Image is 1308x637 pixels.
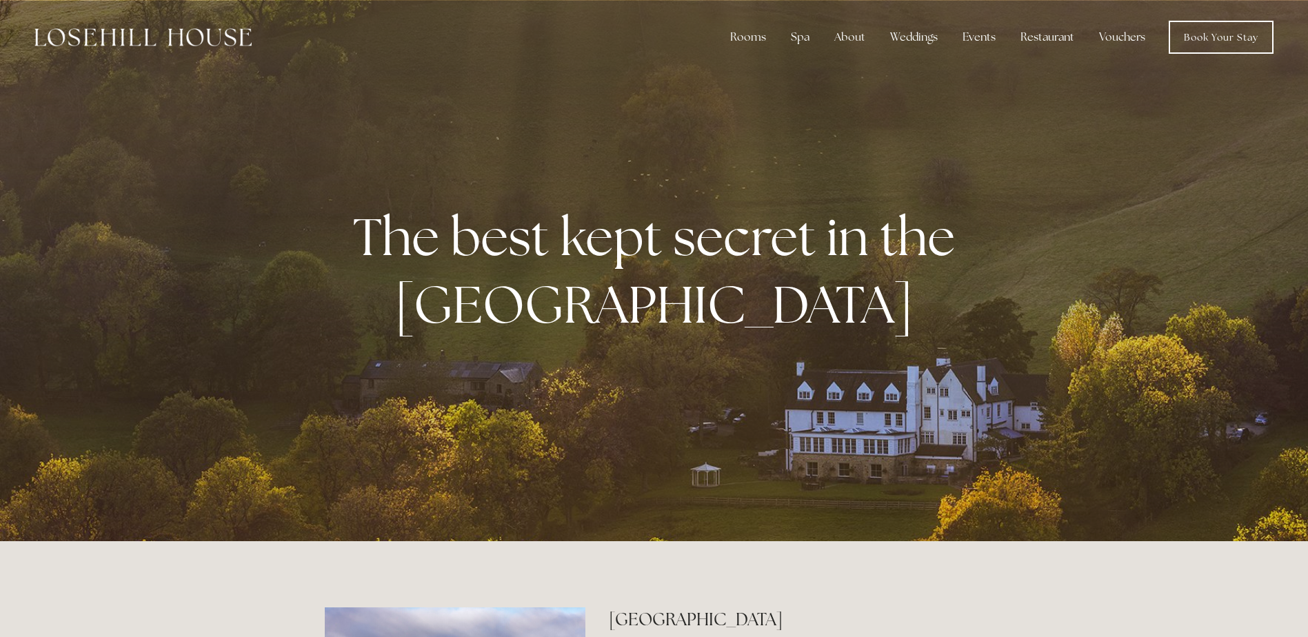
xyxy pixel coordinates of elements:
[34,28,252,46] img: Losehill House
[1169,21,1274,54] a: Book Your Stay
[780,23,821,51] div: Spa
[879,23,949,51] div: Weddings
[952,23,1007,51] div: Events
[823,23,876,51] div: About
[353,203,966,338] strong: The best kept secret in the [GEOGRAPHIC_DATA]
[719,23,777,51] div: Rooms
[1088,23,1156,51] a: Vouchers
[609,607,983,631] h2: [GEOGRAPHIC_DATA]
[1009,23,1085,51] div: Restaurant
